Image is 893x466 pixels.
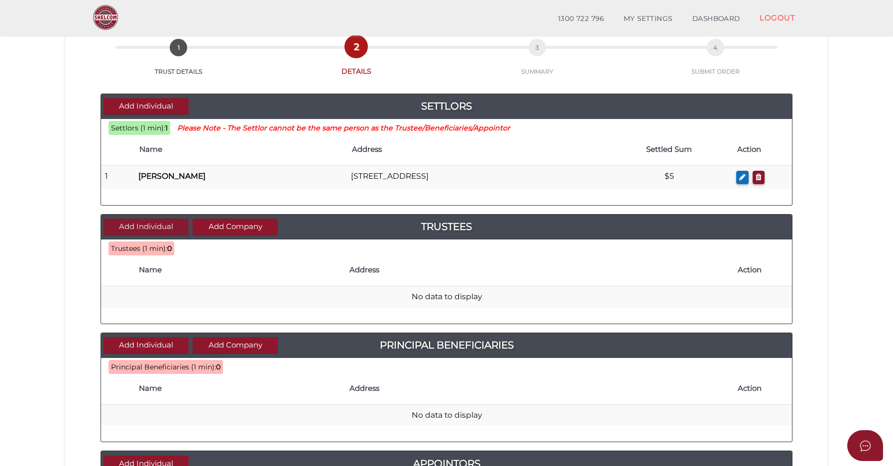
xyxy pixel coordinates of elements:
b: 1 [165,123,168,132]
td: 1 [101,166,134,189]
button: Add Company [193,337,278,353]
span: Settlors (1 min): [111,123,165,132]
h4: Name [139,384,339,393]
a: DASHBOARD [682,9,750,29]
h4: Address [349,384,728,393]
a: 4SUBMIT ORDER [629,50,802,76]
h4: Action [737,145,787,154]
button: Add Individual [104,337,189,353]
button: Open asap [847,430,883,461]
td: No data to display [101,286,792,308]
h4: Name [139,145,342,154]
b: [PERSON_NAME] [138,171,206,181]
button: Add Individual [104,98,189,115]
span: 3 [529,39,546,56]
a: MY SETTINGS [614,9,682,29]
span: 2 [347,38,365,55]
a: 2DETAILS [266,49,446,76]
a: 3SUMMARY [446,50,629,76]
b: 0 [216,362,221,371]
a: 1TRUST DETAILS [91,50,266,76]
span: 1 [170,39,187,56]
h4: Name [139,266,339,274]
span: Trustees (1 min): [111,244,167,253]
span: Principal Beneficiaries (1 min): [111,362,216,371]
td: No data to display [101,405,792,426]
a: 1300 722 796 [548,9,614,29]
h4: Action [738,384,787,393]
button: Add Company [193,219,278,235]
a: Trustees [101,219,792,234]
h4: Address [349,266,728,274]
h4: Action [738,266,787,274]
a: LOGOUT [750,7,805,28]
button: Add Individual [104,219,189,235]
span: 4 [707,39,724,56]
b: 0 [167,244,172,253]
a: Principal Beneficiaries [101,337,792,353]
h4: Address [352,145,601,154]
td: $5 [606,166,732,189]
td: [STREET_ADDRESS] [347,166,606,189]
small: Please Note - The Settlor cannot be the same person as the Trustee/Beneficiaries/Appointor [177,123,510,132]
h4: Settled Sum [611,145,727,154]
a: Settlors [101,98,792,114]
